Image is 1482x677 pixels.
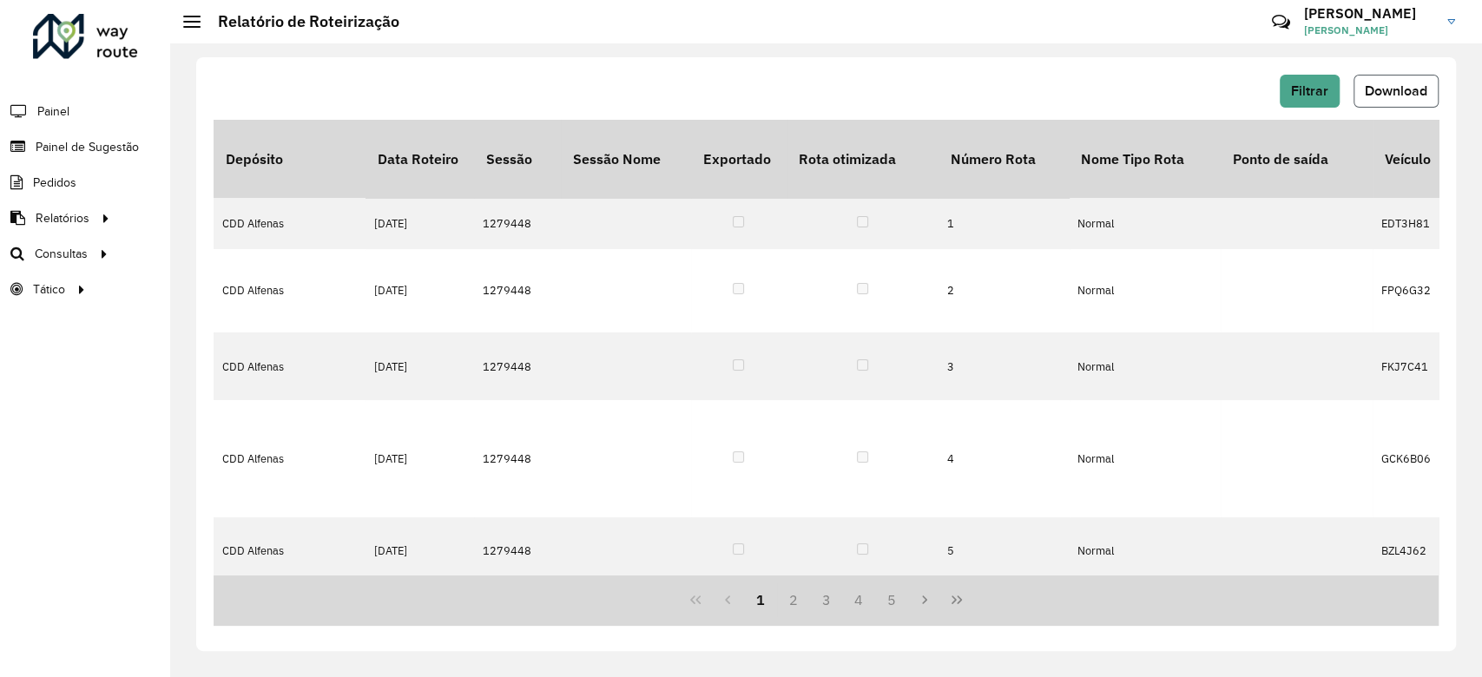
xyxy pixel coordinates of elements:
span: Tático [33,280,65,299]
h2: Relatório de Roteirização [201,12,399,31]
span: Consultas [35,245,88,263]
td: 2 [939,249,1069,333]
span: Painel de Sugestão [36,138,139,156]
td: 4 [939,400,1069,517]
td: CDD Alfenas [214,517,366,585]
td: CDD Alfenas [214,249,366,333]
th: Data Roteiro [366,120,474,198]
td: [DATE] [366,249,474,333]
button: 5 [875,583,908,616]
td: CDD Alfenas [214,198,366,248]
td: [DATE] [366,400,474,517]
th: Exportado [691,120,787,198]
td: [DATE] [366,517,474,585]
td: Normal [1069,198,1221,248]
th: Sessão [474,120,561,198]
button: 3 [810,583,843,616]
td: FPQ6G32 [1373,249,1459,333]
th: Número Rota [939,120,1069,198]
th: Depósito [214,120,366,198]
button: Next Page [908,583,941,616]
td: 1279448 [474,332,561,400]
th: Ponto de saída [1221,120,1373,198]
span: Filtrar [1291,83,1328,98]
td: EDT3H81 [1373,198,1459,248]
td: Normal [1069,249,1221,333]
a: Contato Rápido [1262,3,1300,41]
span: Pedidos [33,174,76,192]
td: [DATE] [366,332,474,400]
td: [DATE] [366,198,474,248]
td: FKJ7C41 [1373,332,1459,400]
td: CDD Alfenas [214,332,366,400]
td: 5 [939,517,1069,585]
td: 1279448 [474,198,561,248]
td: BZL4J62 [1373,517,1459,585]
th: Rota otimizada [787,120,939,198]
td: CDD Alfenas [214,400,366,517]
td: Normal [1069,517,1221,585]
h3: [PERSON_NAME] [1304,5,1434,22]
button: Last Page [940,583,973,616]
button: 2 [777,583,810,616]
span: Download [1365,83,1427,98]
th: Nome Tipo Rota [1069,120,1221,198]
th: Sessão Nome [561,120,691,198]
span: Relatórios [36,209,89,227]
td: Normal [1069,332,1221,400]
td: 1 [939,198,1069,248]
td: Normal [1069,400,1221,517]
td: GCK6B06 [1373,400,1459,517]
td: 3 [939,332,1069,400]
span: [PERSON_NAME] [1304,23,1434,38]
td: 1279448 [474,400,561,517]
th: Veículo [1373,120,1459,198]
button: Download [1354,75,1439,108]
button: 4 [842,583,875,616]
span: Painel [37,102,69,121]
button: Filtrar [1280,75,1340,108]
td: 1279448 [474,249,561,333]
button: 1 [744,583,777,616]
td: 1279448 [474,517,561,585]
